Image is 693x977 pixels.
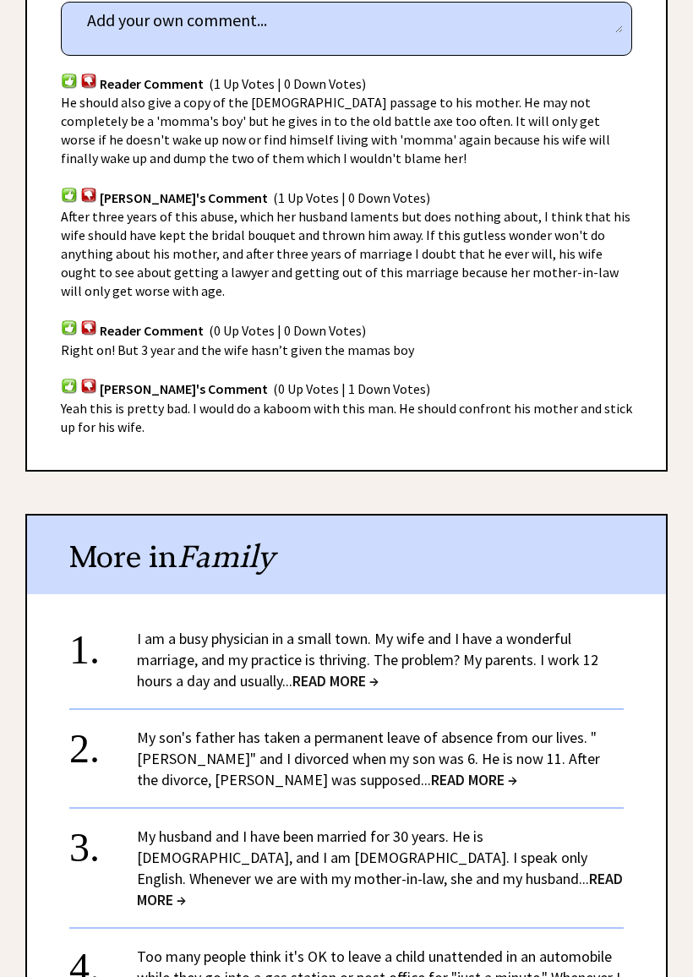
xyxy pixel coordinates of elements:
span: Family [177,538,275,576]
span: (0 Up Votes | 0 Down Votes) [209,322,366,339]
img: votup.png [61,73,78,89]
div: 4. [69,946,137,977]
span: Reader Comment [100,322,204,339]
img: votdown.png [80,187,97,203]
span: READ MORE → [292,671,379,690]
a: I am a busy physician in a small town. My wife and I have a wonderful marriage, and my practice i... [137,629,598,690]
div: 2. [69,727,137,758]
span: (0 Up Votes | 1 Down Votes) [273,380,430,397]
img: votup.png [61,187,78,203]
img: votup.png [61,319,78,336]
span: (1 Up Votes | 0 Down Votes) [209,75,366,92]
a: My son's father has taken a permanent leave of absence from our lives. "[PERSON_NAME]" and I divo... [137,728,600,789]
div: More in [27,516,666,594]
span: Yeah this is pretty bad. I would do a kaboom with this man. He should confront his mother and sti... [61,400,632,435]
span: Right on! But 3 year and the wife hasn’t given the mamas boy [61,341,414,358]
span: He should also give a copy of the [DEMOGRAPHIC_DATA] passage to his mother. He may not completely... [61,94,610,166]
span: [PERSON_NAME]'s Comment [100,380,268,397]
span: Reader Comment [100,75,204,92]
span: READ MORE → [137,869,623,909]
div: 1. [69,628,137,659]
img: votup.png [61,378,78,394]
a: My husband and I have been married for 30 years. He is [DEMOGRAPHIC_DATA], and I am [DEMOGRAPHIC_... [137,827,623,909]
img: votdown.png [80,378,97,394]
span: After three years of this abuse, which her husband laments but does nothing about, I think that h... [61,208,630,299]
span: (1 Up Votes | 0 Down Votes) [273,189,430,206]
span: [PERSON_NAME]'s Comment [100,189,268,206]
img: votdown.png [80,73,97,89]
span: READ MORE → [431,770,517,789]
div: 3. [69,826,137,857]
img: votdown.png [80,319,97,336]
